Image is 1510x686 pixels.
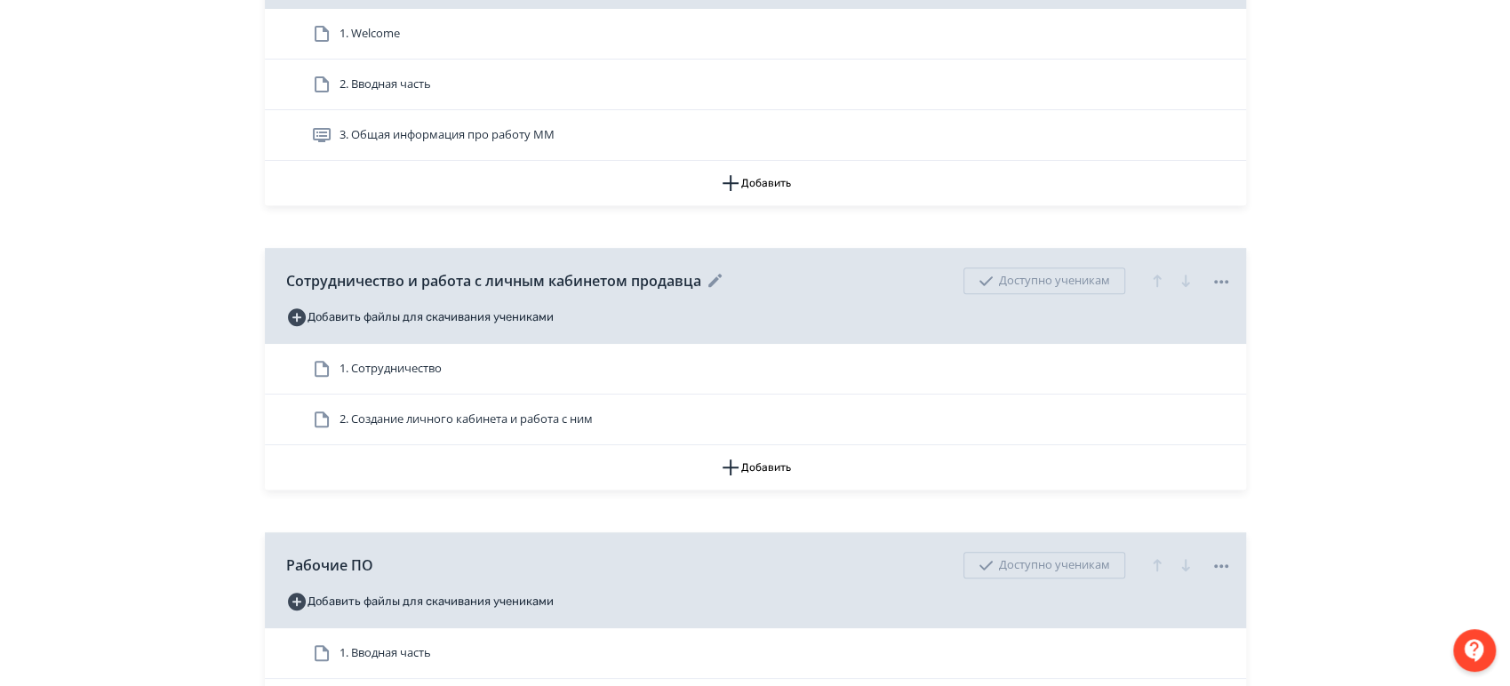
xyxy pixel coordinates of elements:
span: 1. Welcome [340,25,400,43]
div: 2. Вводная часть [265,60,1246,110]
span: 1. Вводная часть [340,644,431,662]
div: 1. Вводная часть [265,628,1246,679]
div: 1. Сотрудничество [265,344,1246,395]
div: 2. Создание личного кабинета и работа с ним [265,395,1246,445]
span: Сотрудничество и работа с личным кабинетом продавца [286,270,701,291]
button: Добавить [265,445,1246,490]
span: 3. Общая информация про работу ММ [340,126,555,144]
div: 1. Welcome [265,9,1246,60]
div: Доступно ученикам [963,552,1125,578]
span: 2. Вводная часть [340,76,431,93]
span: Рабочие ПО [286,554,373,576]
button: Добавить [265,161,1246,205]
div: Доступно ученикам [963,267,1125,294]
span: 1. Сотрудничество [340,360,442,378]
span: 2. Создание личного кабинета и работа с ним [340,411,593,428]
button: Добавить файлы для скачивания учениками [286,303,554,331]
button: Добавить файлы для скачивания учениками [286,587,554,616]
div: 3. Общая информация про работу ММ [265,110,1246,161]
